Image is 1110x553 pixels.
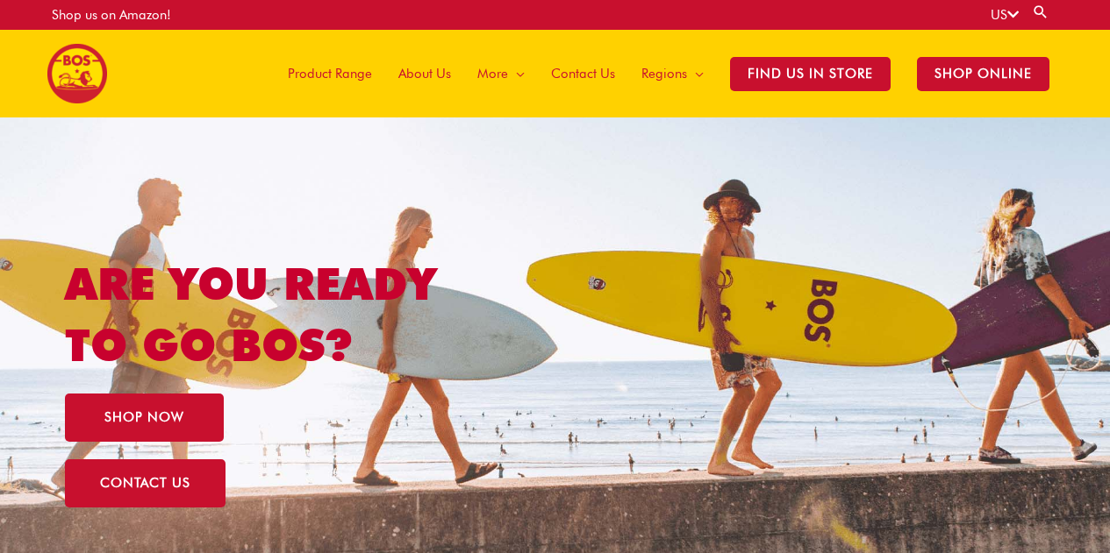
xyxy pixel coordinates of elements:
[65,253,508,376] h1: ARE YOU READY TO GO BOS?
[464,30,538,117] a: More
[730,57,891,91] span: Find Us in Store
[477,47,508,100] span: More
[65,393,224,442] a: SHOP NOW
[551,47,615,100] span: Contact Us
[991,7,1019,23] a: US
[261,30,1063,117] nav: Site Navigation
[904,30,1063,117] a: SHOP ONLINE
[1032,4,1049,20] a: Search button
[628,30,717,117] a: Regions
[275,30,385,117] a: Product Range
[104,411,184,424] span: SHOP NOW
[100,477,190,490] span: CONTACT US
[717,30,904,117] a: Find Us in Store
[538,30,628,117] a: Contact Us
[47,44,107,103] img: BOS United States
[398,47,451,100] span: About Us
[385,30,464,117] a: About Us
[641,47,687,100] span: Regions
[288,47,372,100] span: Product Range
[65,459,226,507] a: CONTACT US
[917,57,1049,91] span: SHOP ONLINE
